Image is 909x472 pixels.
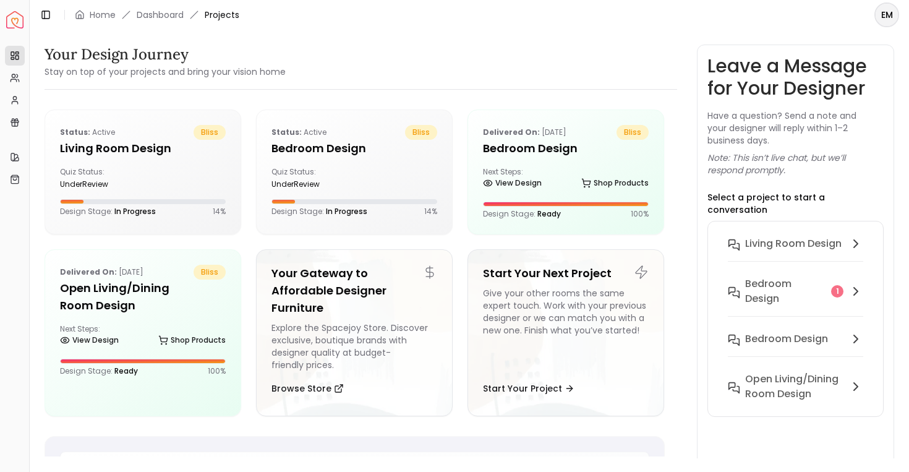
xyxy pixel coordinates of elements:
h5: Living Room design [60,140,226,157]
span: bliss [405,125,437,140]
p: 14 % [424,207,437,217]
b: Status: [60,127,90,137]
div: underReview [60,179,138,189]
p: Design Stage: [271,207,367,217]
p: 100 % [631,209,649,219]
h3: Leave a Message for Your Designer [707,55,884,100]
span: bliss [617,125,649,140]
button: Bedroom design1 [718,272,874,327]
a: Start Your Next ProjectGive your other rooms the same expert touch. Work with your previous desig... [467,249,664,416]
span: Projects [205,9,239,21]
a: View Design [60,332,119,349]
span: Ready [114,366,138,376]
a: Dashboard [137,9,184,21]
b: Delivered on: [60,267,117,277]
p: Note: This isn’t live chat, but we’ll respond promptly. [707,152,884,176]
a: Home [90,9,116,21]
h5: Start Your Next Project [483,265,649,282]
span: bliss [194,125,226,140]
p: Design Stage: [60,366,138,376]
div: Give your other rooms the same expert touch. Work with your previous designer or we can match you... [483,287,649,371]
b: Delivered on: [483,127,540,137]
h6: Living Room design [745,236,842,251]
p: Design Stage: [60,207,156,217]
img: Spacejoy Logo [6,11,23,28]
button: Browse Store [271,376,344,401]
p: active [271,125,326,140]
h5: Your Gateway to Affordable Designer Furniture [271,265,437,317]
b: Status: [271,127,302,137]
p: Have a question? Send a note and your designer will reply within 1–2 business days. [707,109,884,147]
div: Quiz Status: [271,167,349,189]
nav: breadcrumb [75,9,239,21]
div: Explore the Spacejoy Store. Discover exclusive, boutique brands with designer quality at budget-f... [271,322,437,371]
p: active [60,125,115,140]
button: Living Room design [718,231,874,272]
div: Next Steps: [483,167,649,192]
p: [DATE] [483,125,566,140]
div: 1 [831,285,843,298]
div: underReview [271,179,349,189]
p: [DATE] [60,265,143,280]
p: 14 % [213,207,226,217]
div: Quiz Status: [60,167,138,189]
a: Spacejoy [6,11,23,28]
div: Next Steps: [60,324,226,349]
span: Ready [537,208,561,219]
h3: Your Design Journey [45,45,286,64]
button: Bedroom Design [718,327,874,367]
h5: Open Living/Dining Room Design [60,280,226,314]
span: In Progress [114,206,156,217]
p: Design Stage: [483,209,561,219]
a: View Design [483,174,542,192]
a: Shop Products [158,332,226,349]
button: Open Living/Dining Room Design [718,367,874,406]
h5: Bedroom design [271,140,437,157]
a: Your Gateway to Affordable Designer FurnitureExplore the Spacejoy Store. Discover exclusive, bout... [256,249,453,416]
button: Start Your Project [483,376,574,401]
p: 100 % [208,366,226,376]
small: Stay on top of your projects and bring your vision home [45,66,286,78]
span: bliss [194,265,226,280]
p: Select a project to start a conversation [707,191,884,216]
h6: Bedroom Design [745,332,828,346]
h5: Bedroom Design [483,140,649,157]
span: In Progress [326,206,367,217]
span: EM [876,4,898,26]
button: EM [874,2,899,27]
h6: Open Living/Dining Room Design [745,372,844,401]
a: Shop Products [581,174,649,192]
h6: Bedroom design [745,277,827,306]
